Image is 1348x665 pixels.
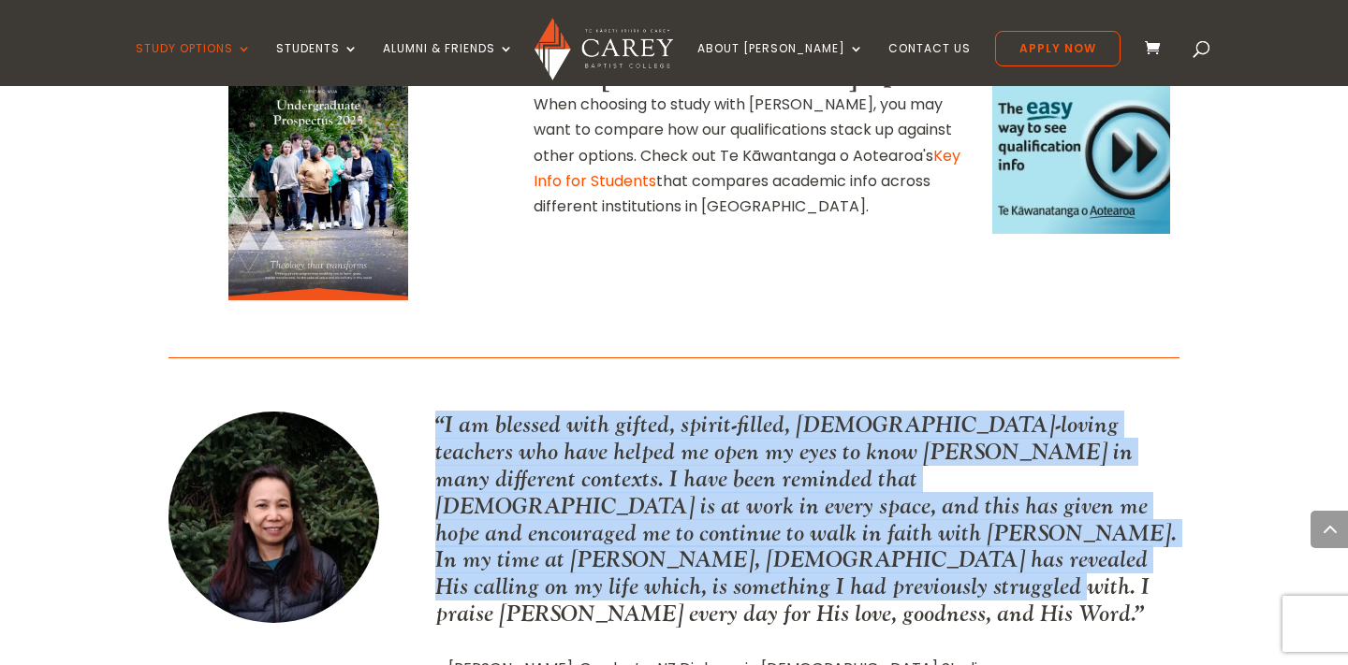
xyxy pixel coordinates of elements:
[276,42,359,86] a: Students
[888,42,971,86] a: Contact Us
[697,42,864,86] a: About [PERSON_NAME]
[535,18,672,80] img: Carey Baptist College
[136,42,252,86] a: Study Options
[228,284,408,306] a: Undergraduate Prospectus Cover 2025
[228,47,408,301] img: Undergraduate Prospectus Cover 2025
[992,56,1170,234] a: Image
[534,56,974,219] div: When choosing to study with [PERSON_NAME], you may want to compare how our qualifications stack u...
[168,412,379,622] img: Gene Hamilton, student
[534,145,960,192] a: Key Info for Students
[435,412,1179,627] p: “I am blessed with gifted, spirit-filled, [DEMOGRAPHIC_DATA]-loving teachers who have helped me o...
[383,42,514,86] a: Alumni & Friends
[995,31,1121,66] a: Apply Now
